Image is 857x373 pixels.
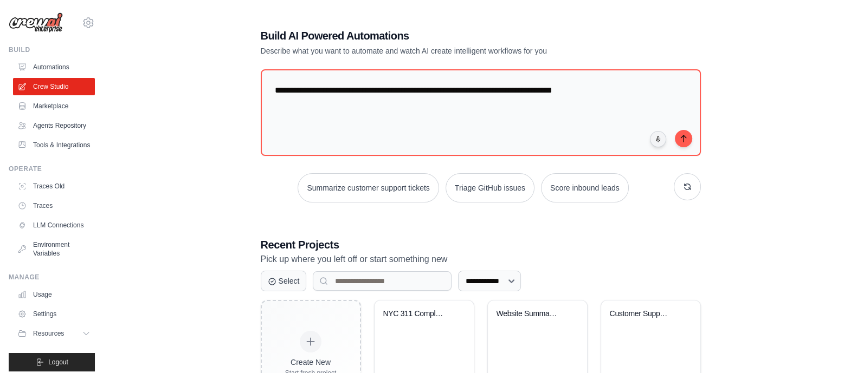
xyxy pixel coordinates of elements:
[298,173,439,202] button: Summarize customer support tickets
[541,173,629,202] button: Score inbound leads
[9,12,63,33] img: Logo
[9,273,95,282] div: Manage
[674,173,701,200] button: Get new suggestions
[13,117,95,134] a: Agents Repository
[13,217,95,234] a: LLM Connections
[383,309,449,319] div: NYC 311 Complaints Analysis Automation
[13,58,95,76] a: Automations
[610,309,675,319] div: Customer Support Ticket Automation
[803,321,857,373] div: 聊天小组件
[33,329,64,338] span: Resources
[9,45,95,54] div: Build
[497,309,562,319] div: Website Summarizer Automation
[285,357,337,368] div: Create New
[13,325,95,342] button: Resources
[9,165,95,173] div: Operate
[13,136,95,154] a: Tools & Integrations
[13,286,95,303] a: Usage
[13,97,95,115] a: Marketplace
[13,197,95,214] a: Traces
[803,321,857,373] iframe: Chat Widget
[9,353,95,371] button: Logout
[261,237,701,252] h3: Recent Projects
[13,305,95,323] a: Settings
[261,252,701,266] p: Pick up where you left off or start something new
[650,131,666,147] button: Click to speak your automation idea
[261,28,625,43] h1: Build AI Powered Automations
[48,358,68,367] span: Logout
[13,236,95,262] a: Environment Variables
[261,271,307,291] button: Select
[446,173,534,202] button: Triage GitHub issues
[13,78,95,95] a: Crew Studio
[261,45,625,56] p: Describe what you want to automate and watch AI create intelligent workflows for you
[13,178,95,195] a: Traces Old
